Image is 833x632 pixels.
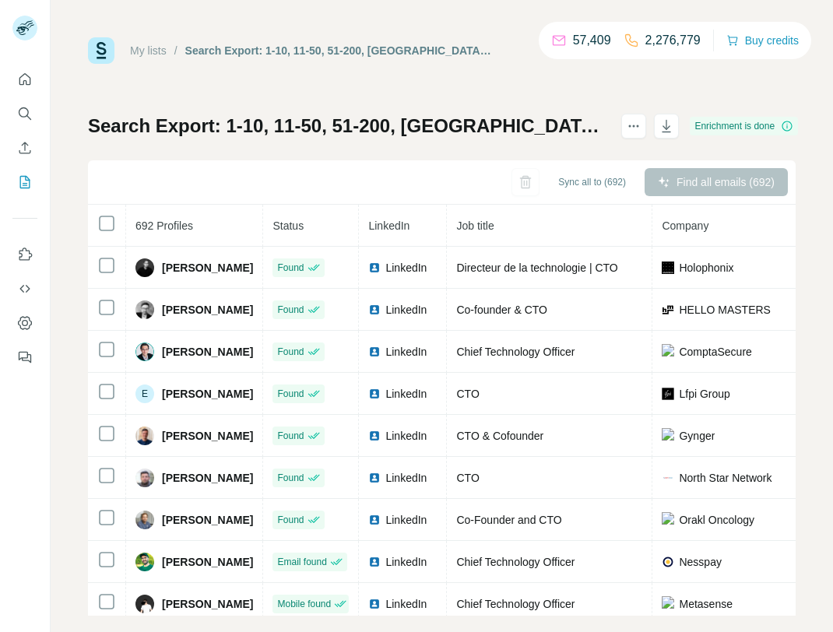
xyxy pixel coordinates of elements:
[662,219,708,232] span: Company
[679,428,715,444] span: Gynger
[456,514,561,526] span: Co-Founder and CTO
[277,597,331,611] span: Mobile found
[277,471,304,485] span: Found
[12,168,37,196] button: My lists
[135,553,154,571] img: Avatar
[726,30,799,51] button: Buy credits
[456,346,575,358] span: Chief Technology Officer
[547,170,637,194] button: Sync all to (692)
[277,261,304,275] span: Found
[162,344,253,360] span: [PERSON_NAME]
[456,556,575,568] span: Chief Technology Officer
[368,430,381,442] img: LinkedIn logo
[162,470,253,486] span: [PERSON_NAME]
[277,513,304,527] span: Found
[12,100,37,128] button: Search
[662,388,674,400] img: company-logo
[645,31,701,50] p: 2,276,779
[456,472,479,484] span: CTO
[679,470,771,486] span: North Star Network
[385,470,427,486] span: LinkedIn
[368,514,381,526] img: LinkedIn logo
[385,260,427,276] span: LinkedIn
[368,598,381,610] img: LinkedIn logo
[368,346,381,358] img: LinkedIn logo
[277,555,326,569] span: Email found
[662,512,674,528] img: company-logo
[135,258,154,277] img: Avatar
[690,117,798,135] div: Enrichment is done
[135,469,154,487] img: Avatar
[662,262,674,274] img: company-logo
[162,302,253,318] span: [PERSON_NAME]
[368,388,381,400] img: LinkedIn logo
[662,304,674,316] img: company-logo
[88,37,114,64] img: Surfe Logo
[162,512,253,528] span: [PERSON_NAME]
[679,554,721,570] span: Nesspay
[679,512,754,528] span: Orakl Oncology
[368,472,381,484] img: LinkedIn logo
[385,428,427,444] span: LinkedIn
[12,275,37,303] button: Use Surfe API
[385,302,427,318] span: LinkedIn
[385,554,427,570] span: LinkedIn
[456,430,543,442] span: CTO & Cofounder
[135,384,154,403] div: E
[662,344,674,360] img: company-logo
[12,65,37,93] button: Quick start
[368,304,381,316] img: LinkedIn logo
[12,309,37,337] button: Dashboard
[456,598,575,610] span: Chief Technology Officer
[679,260,733,276] span: Holophonix
[385,596,427,612] span: LinkedIn
[679,596,732,612] span: Metasense
[162,428,253,444] span: [PERSON_NAME]
[662,556,674,568] img: company-logo
[162,554,253,570] span: [PERSON_NAME]
[621,114,646,139] button: actions
[679,386,729,402] span: Lfpi Group
[185,43,494,58] div: Search Export: 1-10, 11-50, 51-200, [GEOGRAPHIC_DATA], Directeur de la technologie, CTO, Less tha...
[135,300,154,319] img: Avatar
[662,596,674,612] img: company-logo
[679,302,770,318] span: HELLO MASTERS
[12,134,37,162] button: Enrich CSV
[662,472,674,484] img: company-logo
[368,556,381,568] img: LinkedIn logo
[12,343,37,371] button: Feedback
[456,388,479,400] span: CTO
[272,219,304,232] span: Status
[368,219,409,232] span: LinkedIn
[277,303,304,317] span: Found
[135,342,154,361] img: Avatar
[558,175,626,189] span: Sync all to (692)
[385,344,427,360] span: LinkedIn
[368,262,381,274] img: LinkedIn logo
[679,344,751,360] span: ComptaSecure
[135,219,193,232] span: 692 Profiles
[135,595,154,613] img: Avatar
[162,260,253,276] span: [PERSON_NAME]
[135,427,154,445] img: Avatar
[130,44,167,57] a: My lists
[277,387,304,401] span: Found
[277,429,304,443] span: Found
[385,512,427,528] span: LinkedIn
[162,386,253,402] span: [PERSON_NAME]
[277,345,304,359] span: Found
[456,304,547,316] span: Co-founder & CTO
[456,262,617,274] span: Directeur de la technologie | CTO
[573,31,611,50] p: 57,409
[12,241,37,269] button: Use Surfe on LinkedIn
[456,219,494,232] span: Job title
[662,428,674,444] img: company-logo
[162,596,253,612] span: [PERSON_NAME]
[135,511,154,529] img: Avatar
[174,43,177,58] li: /
[385,386,427,402] span: LinkedIn
[88,114,607,139] h1: Search Export: 1-10, 11-50, 51-200, [GEOGRAPHIC_DATA], Directeur de la technologie, CTO, Less tha...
